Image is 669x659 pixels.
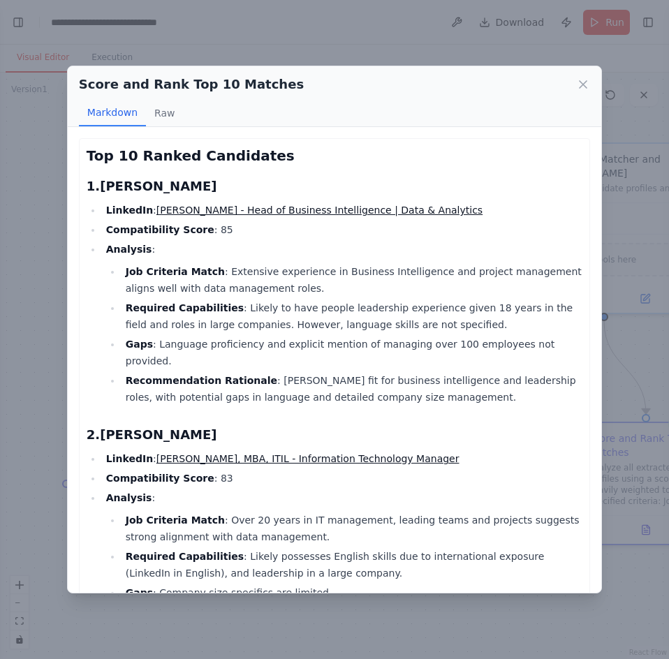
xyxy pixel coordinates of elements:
[102,221,582,238] li: : 85
[126,302,244,313] strong: Required Capabilities
[126,587,153,598] strong: Gaps
[126,375,277,386] strong: Recommendation Rationale
[126,514,225,526] strong: Job Criteria Match
[126,551,244,562] strong: Required Capabilities
[122,263,582,297] li: : Extensive experience in Business Intelligence and project management aligns well with data mana...
[146,100,183,126] button: Raw
[106,492,152,503] strong: Analysis
[106,224,214,235] strong: Compatibility Score
[106,453,153,464] strong: LinkedIn
[122,372,582,406] li: : [PERSON_NAME] fit for business intelligence and leadership roles, with potential gaps in langua...
[156,205,483,216] a: [PERSON_NAME] - Head of Business Intelligence | Data & Analytics
[122,548,582,582] li: : Likely possesses English skills due to international exposure (LinkedIn in English), and leader...
[100,427,216,442] strong: [PERSON_NAME]
[122,512,582,545] li: : Over 20 years in IT management, leading teams and projects suggests strong alignment with data ...
[79,75,304,94] h2: Score and Rank Top 10 Matches
[106,205,153,216] strong: LinkedIn
[100,179,216,193] strong: [PERSON_NAME]
[87,146,582,165] h2: Top 10 Ranked Candidates
[87,177,582,196] h3: 1.
[102,470,582,487] li: : 83
[102,241,582,406] li: :
[106,473,214,484] strong: Compatibility Score
[102,202,582,219] li: :
[106,244,152,255] strong: Analysis
[79,100,146,126] button: Markdown
[156,453,460,464] a: [PERSON_NAME], MBA, ITIL - Information Technology Manager
[87,425,582,445] h3: 2.
[126,266,225,277] strong: Job Criteria Match
[102,489,582,637] li: :
[122,336,582,369] li: : Language proficiency and explicit mention of managing over 100 employees not provided.
[122,299,582,333] li: : Likely to have people leadership experience given 18 years in the field and roles in large comp...
[102,450,582,467] li: :
[122,584,582,601] li: : Company size specifics are limited.
[126,339,153,350] strong: Gaps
